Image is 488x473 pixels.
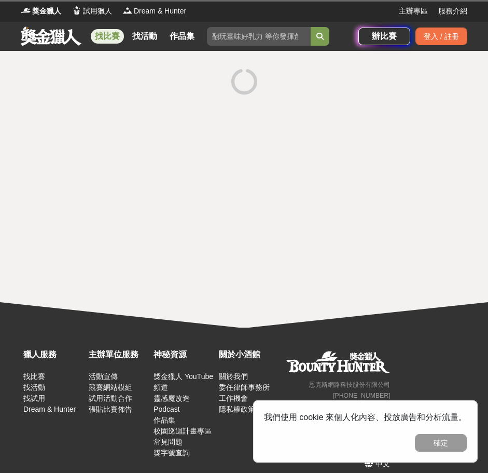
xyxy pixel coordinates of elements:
[165,29,199,44] a: 作品集
[154,348,214,361] div: 神秘資源
[128,29,161,44] a: 找活動
[154,416,175,424] a: 作品集
[83,6,112,17] span: 試用獵人
[21,6,61,17] a: Logo獎金獵人
[122,5,133,16] img: Logo
[438,6,467,17] a: 服務介紹
[89,383,132,391] a: 競賽網站模組
[122,6,186,17] a: LogoDream & Hunter
[134,6,186,17] span: Dream & Hunter
[309,381,390,388] small: 恩克斯網路科技股份有限公司
[72,6,112,17] a: Logo試用獵人
[219,405,255,413] a: 隱私權政策
[23,394,45,402] a: 找試用
[154,372,213,391] a: 獎金獵人 YouTube 頻道
[399,6,428,17] a: 主辦專區
[219,394,248,402] a: 工作機會
[219,348,279,361] div: 關於小酒館
[415,28,467,45] div: 登入 / 註冊
[89,394,132,402] a: 試用活動合作
[219,383,270,391] a: 委任律師事務所
[264,413,467,422] span: 我們使用 cookie 來個人化內容、投放廣告和分析流量。
[375,460,390,468] span: 中文
[23,372,45,381] a: 找比賽
[89,372,118,381] a: 活動宣傳
[333,392,390,399] small: [PHONE_NUMBER]
[154,394,190,413] a: 靈感魔改造 Podcast
[154,438,183,446] a: 常見問題
[154,449,190,457] a: 獎字號查詢
[23,383,45,391] a: 找活動
[91,29,124,44] a: 找比賽
[23,348,83,361] div: 獵人服務
[207,27,311,46] input: 翻玩臺味好乳力 等你發揮創意！
[32,6,61,17] span: 獎金獵人
[72,5,82,16] img: Logo
[219,372,248,381] a: 關於我們
[89,405,132,413] a: 張貼比賽佈告
[89,348,149,361] div: 主辦單位服務
[415,434,467,452] button: 確定
[358,28,410,45] a: 辦比賽
[21,5,31,16] img: Logo
[154,427,212,435] a: 校園巡迴計畫專區
[23,405,76,413] a: Dream & Hunter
